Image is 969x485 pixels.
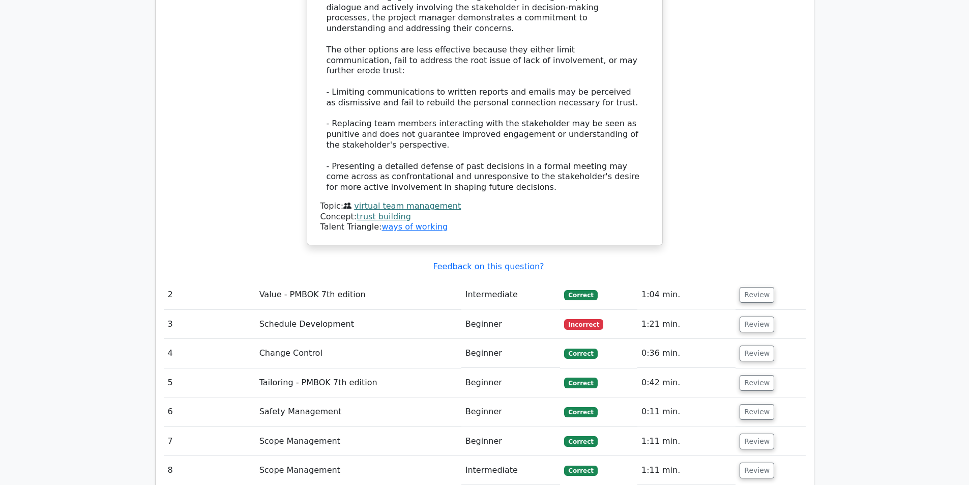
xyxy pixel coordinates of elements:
[164,427,255,456] td: 7
[564,466,597,476] span: Correct
[255,280,461,309] td: Value - PMBOK 7th edition
[564,349,597,359] span: Correct
[255,368,461,397] td: Tailoring - PMBOK 7th edition
[740,287,774,303] button: Review
[164,310,255,339] td: 3
[740,317,774,332] button: Review
[637,456,736,485] td: 1:11 min.
[461,397,561,426] td: Beginner
[255,456,461,485] td: Scope Management
[564,407,597,417] span: Correct
[354,201,461,211] a: virtual team management
[381,222,448,232] a: ways of working
[255,310,461,339] td: Schedule Development
[461,368,561,397] td: Beginner
[637,397,736,426] td: 0:11 min.
[564,378,597,388] span: Correct
[255,339,461,368] td: Change Control
[740,404,774,420] button: Review
[740,346,774,361] button: Review
[637,280,736,309] td: 1:04 min.
[740,463,774,478] button: Review
[357,212,411,221] a: trust building
[461,456,561,485] td: Intermediate
[461,339,561,368] td: Beginner
[637,339,736,368] td: 0:36 min.
[564,436,597,446] span: Correct
[637,310,736,339] td: 1:21 min.
[637,427,736,456] td: 1:11 min.
[320,201,649,212] div: Topic:
[461,310,561,339] td: Beginner
[564,319,603,329] span: Incorrect
[164,368,255,397] td: 5
[637,368,736,397] td: 0:42 min.
[433,262,544,271] a: Feedback on this question?
[255,397,461,426] td: Safety Management
[164,397,255,426] td: 6
[461,280,561,309] td: Intermediate
[740,375,774,391] button: Review
[461,427,561,456] td: Beginner
[164,280,255,309] td: 2
[164,339,255,368] td: 4
[740,434,774,449] button: Review
[564,290,597,300] span: Correct
[320,201,649,233] div: Talent Triangle:
[255,427,461,456] td: Scope Management
[164,456,255,485] td: 8
[320,212,649,222] div: Concept:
